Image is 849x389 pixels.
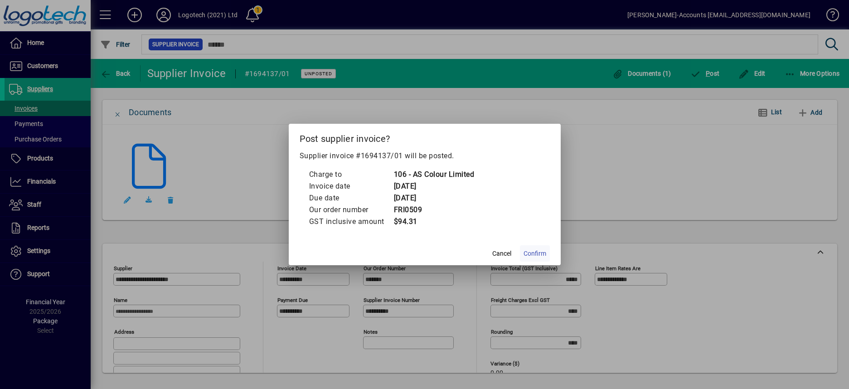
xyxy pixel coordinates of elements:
td: Our order number [309,204,393,216]
td: $94.31 [393,216,475,228]
td: [DATE] [393,192,475,204]
td: Invoice date [309,180,393,192]
span: Cancel [492,249,511,258]
h2: Post supplier invoice? [289,124,561,150]
td: GST inclusive amount [309,216,393,228]
p: Supplier invoice #1694137/01 will be posted. [300,151,550,161]
td: Due date [309,192,393,204]
td: Charge to [309,169,393,180]
td: [DATE] [393,180,475,192]
span: Confirm [524,249,546,258]
button: Cancel [487,245,516,262]
td: 106 - AS Colour Limited [393,169,475,180]
button: Confirm [520,245,550,262]
td: FRI0509 [393,204,475,216]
